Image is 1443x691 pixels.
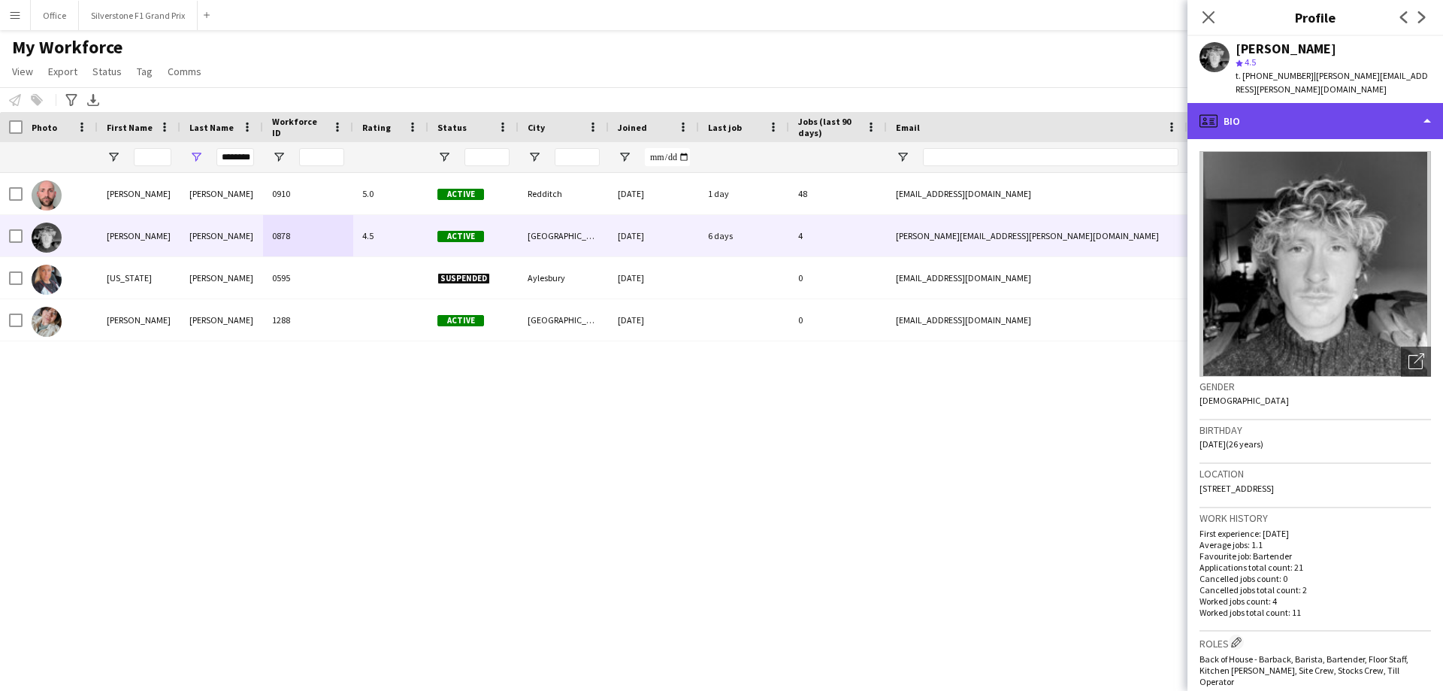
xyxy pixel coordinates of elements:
[1199,511,1431,525] h3: Work history
[98,257,180,299] div: [US_STATE]
[98,173,180,214] div: [PERSON_NAME]
[189,150,203,164] button: Open Filter Menu
[32,180,62,211] img: Carl Williams
[887,173,1187,214] div: [EMAIL_ADDRESS][DOMAIN_NAME]
[98,215,180,256] div: [PERSON_NAME]
[48,65,77,78] span: Export
[618,122,647,133] span: Joined
[437,189,484,200] span: Active
[263,299,353,341] div: 1288
[1236,42,1336,56] div: [PERSON_NAME]
[437,122,467,133] span: Status
[708,122,742,133] span: Last job
[1199,438,1263,450] span: [DATE] (26 years)
[134,148,171,166] input: First Name Filter Input
[437,273,490,284] span: Suspended
[272,116,326,138] span: Workforce ID
[896,122,920,133] span: Email
[896,150,909,164] button: Open Filter Menu
[32,265,62,295] img: Georgia Williams
[92,65,122,78] span: Status
[180,173,263,214] div: [PERSON_NAME]
[789,257,887,299] div: 0
[1199,539,1431,550] p: Average jobs: 1.1
[131,62,159,81] a: Tag
[168,65,201,78] span: Comms
[887,257,1187,299] div: [EMAIL_ADDRESS][DOMAIN_NAME]
[1199,483,1274,494] span: [STREET_ADDRESS]
[609,215,699,256] div: [DATE]
[362,122,391,133] span: Rating
[437,315,484,326] span: Active
[437,231,484,242] span: Active
[31,1,79,30] button: Office
[62,91,80,109] app-action-btn: Advanced filters
[519,215,609,256] div: [GEOGRAPHIC_DATA]
[519,299,609,341] div: [GEOGRAPHIC_DATA]
[1199,653,1408,687] span: Back of House - Barback, Barista, Bartender, Floor Staff, Kitchen [PERSON_NAME], Site Crew, Stock...
[42,62,83,81] a: Export
[1199,550,1431,562] p: Favourite job: Bartender
[180,215,263,256] div: [PERSON_NAME]
[299,148,344,166] input: Workforce ID Filter Input
[107,122,153,133] span: First Name
[353,173,428,214] div: 5.0
[272,150,286,164] button: Open Filter Menu
[1199,607,1431,618] p: Worked jobs total count: 11
[32,307,62,337] img: Katie Williams
[437,150,451,164] button: Open Filter Menu
[609,173,699,214] div: [DATE]
[180,299,263,341] div: [PERSON_NAME]
[162,62,207,81] a: Comms
[32,122,57,133] span: Photo
[887,299,1187,341] div: [EMAIL_ADDRESS][DOMAIN_NAME]
[609,257,699,299] div: [DATE]
[519,173,609,214] div: Redditch
[12,65,33,78] span: View
[1199,635,1431,650] h3: Roles
[137,65,153,78] span: Tag
[84,91,102,109] app-action-btn: Export XLSX
[798,116,860,138] span: Jobs (last 90 days)
[528,150,541,164] button: Open Filter Menu
[1199,467,1431,480] h3: Location
[1236,70,1314,81] span: t. [PHONE_NUMBER]
[1199,573,1431,584] p: Cancelled jobs count: 0
[6,62,39,81] a: View
[1199,528,1431,539] p: First experience: [DATE]
[528,122,545,133] span: City
[555,148,600,166] input: City Filter Input
[618,150,631,164] button: Open Filter Menu
[263,215,353,256] div: 0878
[1199,596,1431,607] p: Worked jobs count: 4
[107,150,120,164] button: Open Filter Menu
[789,299,887,341] div: 0
[1199,151,1431,377] img: Crew avatar or photo
[180,257,263,299] div: [PERSON_NAME]
[789,215,887,256] div: 4
[1199,395,1289,406] span: [DEMOGRAPHIC_DATA]
[923,148,1178,166] input: Email Filter Input
[1199,423,1431,437] h3: Birthday
[1199,584,1431,596] p: Cancelled jobs total count: 2
[609,299,699,341] div: [DATE]
[699,173,789,214] div: 1 day
[1187,103,1443,139] div: Bio
[789,173,887,214] div: 48
[216,148,254,166] input: Last Name Filter Input
[464,148,510,166] input: Status Filter Input
[263,173,353,214] div: 0910
[1187,8,1443,27] h3: Profile
[1401,347,1431,377] div: Open photos pop-in
[189,122,234,133] span: Last Name
[645,148,690,166] input: Joined Filter Input
[1199,380,1431,393] h3: Gender
[1199,562,1431,573] p: Applications total count: 21
[98,299,180,341] div: [PERSON_NAME]
[1236,70,1428,95] span: | [PERSON_NAME][EMAIL_ADDRESS][PERSON_NAME][DOMAIN_NAME]
[887,215,1187,256] div: [PERSON_NAME][EMAIL_ADDRESS][PERSON_NAME][DOMAIN_NAME]
[263,257,353,299] div: 0595
[519,257,609,299] div: Aylesbury
[79,1,198,30] button: Silverstone F1 Grand Prix
[12,36,123,59] span: My Workforce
